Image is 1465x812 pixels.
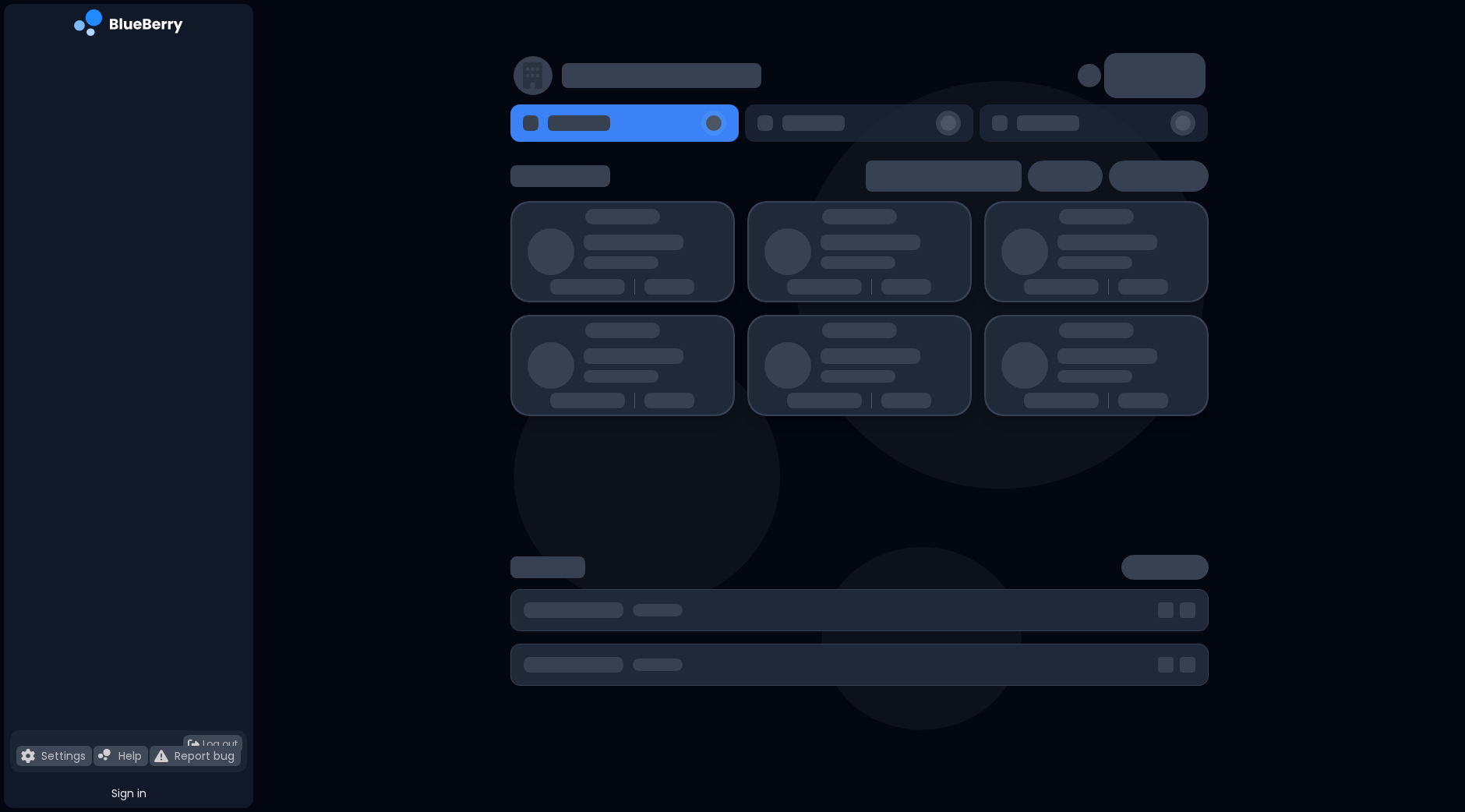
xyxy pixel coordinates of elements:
[154,749,168,763] img: file icon
[10,778,247,808] button: Sign in
[118,749,142,763] p: Help
[188,739,199,750] img: logout
[21,749,35,763] img: file icon
[41,749,86,763] p: Settings
[203,738,238,750] span: Log out
[175,749,235,763] p: Report bug
[74,9,183,41] img: company logo
[98,749,112,763] img: file icon
[111,786,146,800] span: Sign in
